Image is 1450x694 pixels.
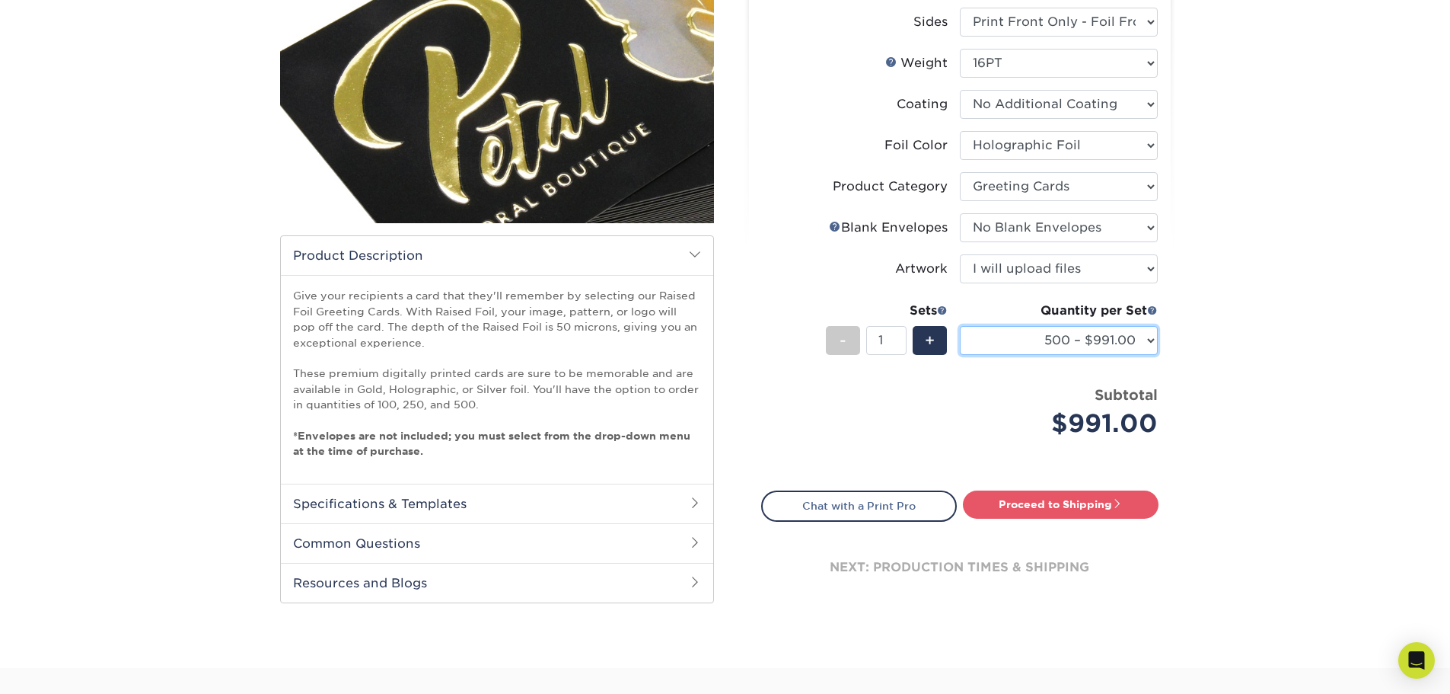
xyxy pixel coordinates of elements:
div: Weight [885,54,948,72]
div: Quantity per Set [960,302,1158,320]
div: Coating [897,95,948,114]
strong: *Envelopes are not included; you must select from the drop-down menu at the time of purchase. [293,430,690,457]
span: + [925,329,935,352]
a: Chat with a Print Pro [761,491,957,521]
h2: Resources and Blogs [281,563,713,603]
div: $991.00 [971,405,1158,442]
strong: Subtotal [1095,386,1158,403]
h2: Product Description [281,236,713,275]
p: Give your recipients a card that they'll remember by selecting our Raised Foil Greeting Cards. Wi... [293,288,701,459]
div: Blank Envelopes [829,219,948,237]
h2: Specifications & Templates [281,484,713,523]
div: Sides [913,13,948,31]
div: Product Category [833,177,948,196]
iframe: Google Customer Reviews [4,648,129,689]
div: Artwork [895,260,948,278]
div: Foil Color [884,136,948,155]
div: Sets [826,302,948,320]
div: Open Intercom Messenger [1398,642,1435,679]
a: Proceed to Shipping [963,491,1158,518]
div: next: production times & shipping [761,522,1158,613]
h2: Common Questions [281,523,713,563]
span: - [840,329,846,352]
